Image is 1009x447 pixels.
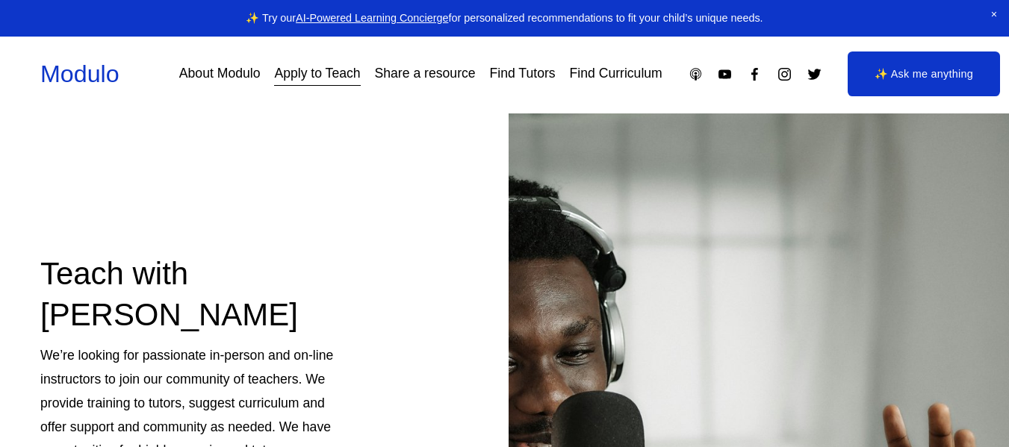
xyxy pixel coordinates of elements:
[375,61,476,87] a: Share a resource
[570,61,662,87] a: Find Curriculum
[807,66,822,82] a: Twitter
[777,66,792,82] a: Instagram
[747,66,763,82] a: Facebook
[848,51,1000,96] a: ✨ Ask me anything
[40,254,344,336] h2: Teach with [PERSON_NAME]
[688,66,704,82] a: Apple Podcasts
[40,60,119,87] a: Modulo
[296,12,448,24] a: AI-Powered Learning Concierge
[717,66,733,82] a: YouTube
[490,61,556,87] a: Find Tutors
[179,61,261,87] a: About Modulo
[274,61,360,87] a: Apply to Teach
